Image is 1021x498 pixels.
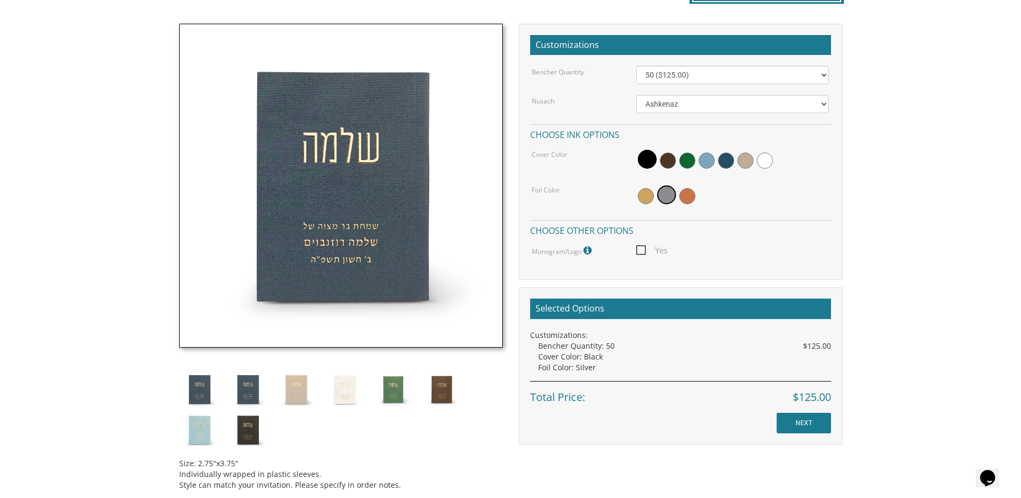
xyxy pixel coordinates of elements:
[373,369,413,410] img: Style8.5.jpg
[532,150,567,159] label: Cover Color
[777,413,831,433] input: NEXT
[530,35,831,56] h2: Customizations
[228,410,268,450] img: Style8.1.jpg
[530,381,831,405] div: Total Price:
[976,455,1010,487] iframe: chat widget
[636,244,667,257] span: Yes
[325,369,365,410] img: Style8.4.jpg
[532,67,584,77] label: Bencher Quantity
[532,185,560,195] label: Foil Color
[532,96,554,106] label: Nusach
[530,330,831,341] div: Customizations:
[179,450,503,490] div: Size: 2.75"x3.75" Individually wrapped in plastic sleeves. Style can match your invitation. Pleas...
[532,244,594,258] label: Monogram/Logo
[538,341,831,351] div: Bencher Quantity: 50
[179,410,220,450] img: Style8.7.jpg
[538,362,831,373] div: Foil Color: Silver
[421,369,462,410] img: Style8.6.jpg
[179,24,503,348] img: Style8.2.jpg
[530,299,831,319] h2: Selected Options
[803,341,831,351] span: $125.00
[179,369,220,410] img: Style8.2.jpg
[530,124,831,143] h4: Choose ink options
[276,369,316,410] img: Style8.3_edit.jpg
[538,351,831,362] div: Cover Color: Black
[530,220,831,239] h4: Choose other options
[228,369,268,410] img: Style8.2.jpg
[793,390,831,405] span: $125.00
